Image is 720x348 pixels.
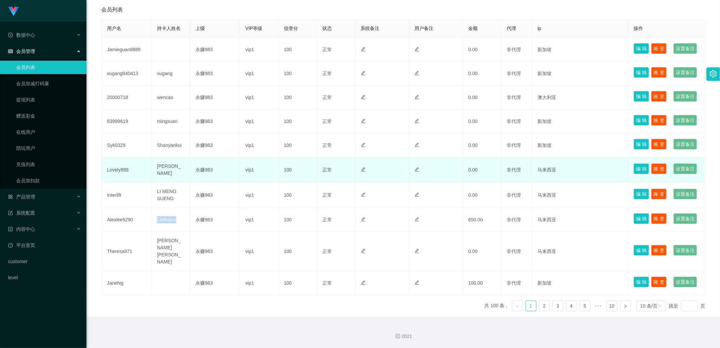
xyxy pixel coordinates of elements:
[190,133,240,157] td: 永赚983
[580,301,590,311] a: 5
[634,213,649,224] button: 编 辑
[8,49,13,54] i: 图标: table
[673,43,697,54] button: 设置备注
[539,301,550,311] a: 2
[566,301,577,311] a: 4
[278,86,317,109] td: 100
[651,163,667,174] button: 账 变
[16,61,81,74] a: 会员列表
[532,86,628,109] td: 澳大利亚
[623,304,628,308] i: 图标: right
[468,26,478,31] span: 金额
[190,208,240,232] td: 永赚983
[507,71,521,76] span: 非代理
[463,109,501,133] td: 0.00
[278,62,317,86] td: 100
[507,217,521,222] span: 非代理
[190,62,240,86] td: 永赚983
[669,300,705,311] div: 跳至 页
[507,26,516,31] span: 代理
[361,143,366,147] i: 图标: edit
[16,77,81,90] a: 会员加减打码量
[16,158,81,171] a: 充值列表
[8,227,13,231] i: 图标: profile
[651,189,667,199] button: 账 变
[278,133,317,157] td: 100
[532,109,628,133] td: 新加坡
[240,62,278,86] td: vip1
[101,6,123,14] span: 会员列表
[415,280,419,285] i: 图标: edit
[190,109,240,133] td: 永赚983
[240,133,278,157] td: vip1
[515,304,519,308] i: 图标: left
[322,26,332,31] span: 状态
[240,183,278,208] td: vip1
[532,38,628,62] td: 新加坡
[240,208,278,232] td: vip1
[634,245,649,256] button: 编 辑
[8,33,13,37] i: 图标: check-circle-o
[240,271,278,295] td: vip1
[16,141,81,155] a: 陪玩用户
[152,232,190,271] td: [PERSON_NAME] [PERSON_NAME]
[361,47,366,52] i: 图标: edit
[673,91,697,102] button: 设置备注
[322,249,332,254] span: 正常
[463,62,501,86] td: 0.00
[152,208,190,232] td: Leefuipui
[507,167,521,172] span: 非代理
[361,217,366,222] i: 图标: edit
[152,62,190,86] td: xugang
[658,304,662,309] i: 图标: down
[361,192,366,197] i: 图标: edit
[190,157,240,183] td: 永赚983
[8,49,35,54] span: 会员管理
[673,277,697,287] button: 设置备注
[278,38,317,62] td: 100
[415,143,419,147] i: 图标: edit
[651,91,667,102] button: 账 变
[507,95,521,100] span: 非代理
[463,271,501,295] td: 100.00
[278,208,317,232] td: 100
[278,232,317,271] td: 100
[102,208,152,232] td: Alexlee9290
[361,26,380,31] span: 系统备注
[16,125,81,139] a: 在线用户
[190,183,240,208] td: 永赚983
[673,139,697,150] button: 设置备注
[361,167,366,172] i: 图标: edit
[102,183,152,208] td: Interlift
[593,300,604,311] span: •••
[532,232,628,271] td: 马来西亚
[463,157,501,183] td: 0.00
[607,301,617,311] a: 10
[673,189,697,199] button: 设置备注
[8,255,81,268] a: customer
[361,71,366,75] i: 图标: edit
[526,300,536,311] li: 1
[8,32,35,38] span: 数据中心
[532,133,628,157] td: 新加坡
[396,334,400,339] i: 图标: copyright
[240,109,278,133] td: vip1
[651,115,667,126] button: 账 变
[634,163,649,174] button: 编 辑
[102,133,152,157] td: Syk0329
[566,300,577,311] li: 4
[322,47,332,52] span: 正常
[532,183,628,208] td: 马来西亚
[593,300,604,311] li: 向后 5 页
[152,183,190,208] td: LI MENG SUENG
[651,67,667,78] button: 账 变
[651,43,667,54] button: 账 变
[553,301,563,311] a: 3
[710,70,717,77] i: 图标: setting
[322,192,332,198] span: 正常
[526,301,536,311] a: 1
[463,38,501,62] td: 0.00
[152,86,190,109] td: wencao
[278,157,317,183] td: 100
[322,95,332,100] span: 正常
